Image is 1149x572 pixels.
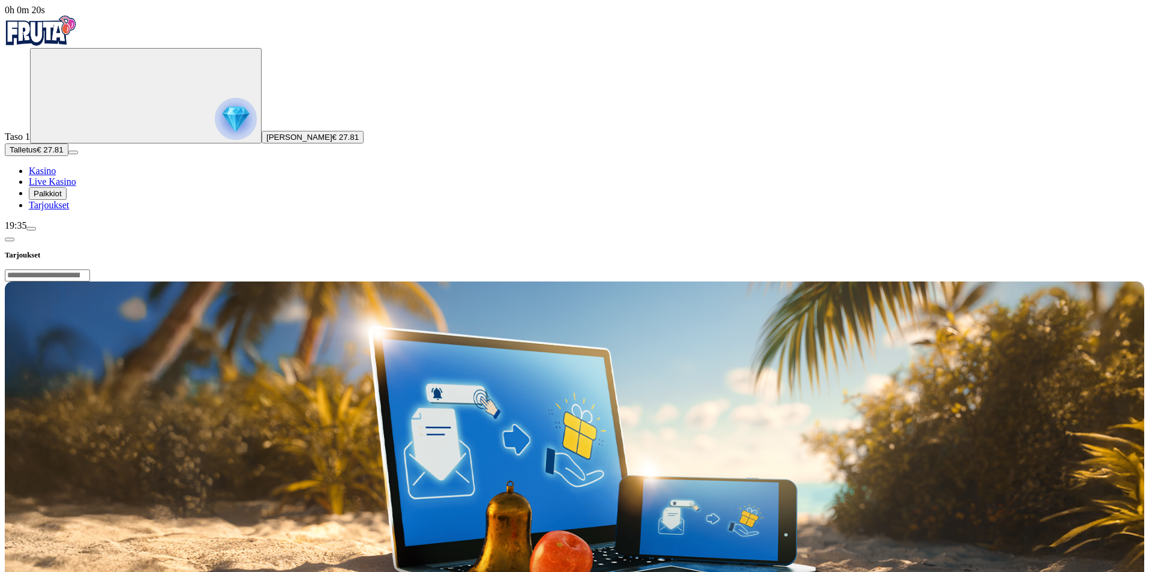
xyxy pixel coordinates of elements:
a: Tarjoukset [29,200,69,210]
button: reward progress [30,48,262,143]
input: Search [5,269,90,281]
nav: Primary [5,16,1144,211]
button: menu [26,227,36,230]
button: Palkkiot [29,187,67,200]
button: [PERSON_NAME]€ 27.81 [262,131,364,143]
button: menu [68,151,78,154]
span: Taso 1 [5,131,30,142]
img: reward progress [215,98,257,140]
span: user session time [5,5,45,15]
h3: Tarjoukset [5,250,1144,261]
a: Fruta [5,37,77,47]
nav: Main menu [5,166,1144,211]
a: Kasino [29,166,56,176]
span: € 27.81 [37,145,63,154]
button: chevron-left icon [5,238,14,241]
a: Live Kasino [29,176,76,187]
img: Fruta [5,16,77,46]
span: € 27.81 [332,133,359,142]
span: Palkkiot [34,189,62,198]
span: 19:35 [5,220,26,230]
span: [PERSON_NAME] [266,133,332,142]
button: Talletusplus icon€ 27.81 [5,143,68,156]
span: Talletus [10,145,37,154]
